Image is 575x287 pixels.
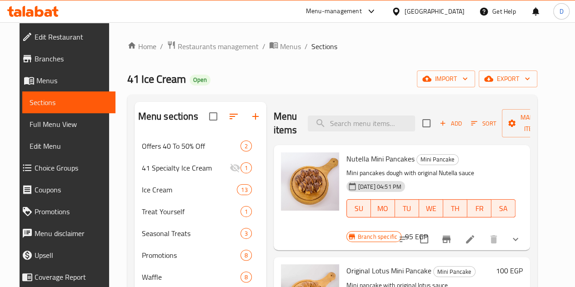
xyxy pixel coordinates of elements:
span: Edit Menu [30,141,108,151]
a: Edit Restaurant [15,26,115,48]
nav: breadcrumb [127,40,537,52]
button: SA [491,199,515,217]
span: SA [495,202,512,215]
button: delete [483,228,505,250]
span: Branch specific [354,232,401,241]
span: Promotions [35,206,108,217]
span: Coverage Report [35,272,108,282]
button: FR [467,199,491,217]
button: import [417,70,475,87]
span: 1 [241,164,251,172]
li: / [160,41,163,52]
span: Coupons [35,184,108,195]
span: Restaurants management [178,41,259,52]
div: Open [190,75,210,86]
div: Promotions8 [135,244,266,266]
span: [DATE] 04:51 PM [355,182,405,191]
span: Select section [417,114,436,133]
span: Choice Groups [35,162,108,173]
div: Ice Cream13 [135,179,266,201]
h2: Menu sections [138,110,198,123]
div: items [240,250,252,261]
a: Menus [269,40,301,52]
div: items [240,228,252,239]
span: MO [375,202,391,215]
span: Waffle [142,272,240,282]
span: Seasonal Treats [142,228,240,239]
a: Edit menu item [465,234,475,245]
span: 8 [241,251,251,260]
button: TH [443,199,467,217]
span: Nutella Mini Pancakes [346,152,415,166]
div: items [237,184,251,195]
a: Menus [15,70,115,91]
button: TU [395,199,419,217]
span: Promotions [142,250,240,261]
button: show more [505,228,526,250]
span: Mini Pancake [417,154,458,165]
span: import [424,73,468,85]
span: Add item [436,116,465,131]
a: Sections [22,91,115,113]
button: export [479,70,537,87]
li: / [262,41,265,52]
div: Mini Pancake [433,266,475,277]
div: items [240,272,252,282]
span: Sections [311,41,337,52]
span: Sort items [465,116,502,131]
span: Treat Yourself [142,206,240,217]
p: Mini pancakes dough with original Nutella sauce [346,167,515,179]
span: D [559,6,563,16]
span: Sections [30,97,108,108]
a: Menu disclaimer [15,222,115,244]
div: items [240,206,252,217]
span: Original Lotus Mini Pancake [346,264,431,277]
span: Full Menu View [30,119,108,130]
span: 3 [241,229,251,238]
div: items [240,141,252,151]
span: Ice Cream [142,184,237,195]
span: Manage items [509,112,555,135]
div: items [240,162,252,173]
span: Select all sections [204,107,223,126]
span: TU [399,202,415,215]
span: Select to update [415,230,434,249]
span: FR [471,202,488,215]
div: Offers 40 To 50% Off2 [135,135,266,157]
span: 8 [241,273,251,282]
svg: Inactive section [230,162,240,173]
span: Menus [36,75,108,86]
a: Coupons [15,179,115,201]
span: Offers 40 To 50% Off [142,141,240,151]
button: Add section [245,106,266,127]
span: WE [423,202,440,215]
svg: Show Choices [510,234,521,245]
span: Menus [280,41,301,52]
span: 41 Specialty Ice Cream [142,162,230,173]
span: Sort [471,118,496,129]
span: Mini Pancake [434,267,475,277]
span: export [486,73,530,85]
button: Branch-specific-item [435,228,457,250]
div: [GEOGRAPHIC_DATA] [405,6,465,16]
a: Full Menu View [22,113,115,135]
button: SU [346,199,371,217]
a: Edit Menu [22,135,115,157]
a: Restaurants management [167,40,259,52]
span: 1 [241,207,251,216]
button: Sort [469,116,498,131]
span: 13 [237,186,251,194]
button: Manage items [502,109,563,137]
span: Edit Restaurant [35,31,108,42]
h2: Menu items [274,110,297,137]
div: Menu-management [306,6,362,17]
a: Home [127,41,156,52]
a: Choice Groups [15,157,115,179]
div: Treat Yourself1 [135,201,266,222]
div: 41 Specialty Ice Cream1 [135,157,266,179]
span: SU [350,202,367,215]
img: Nutella Mini Pancakes [281,152,339,211]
